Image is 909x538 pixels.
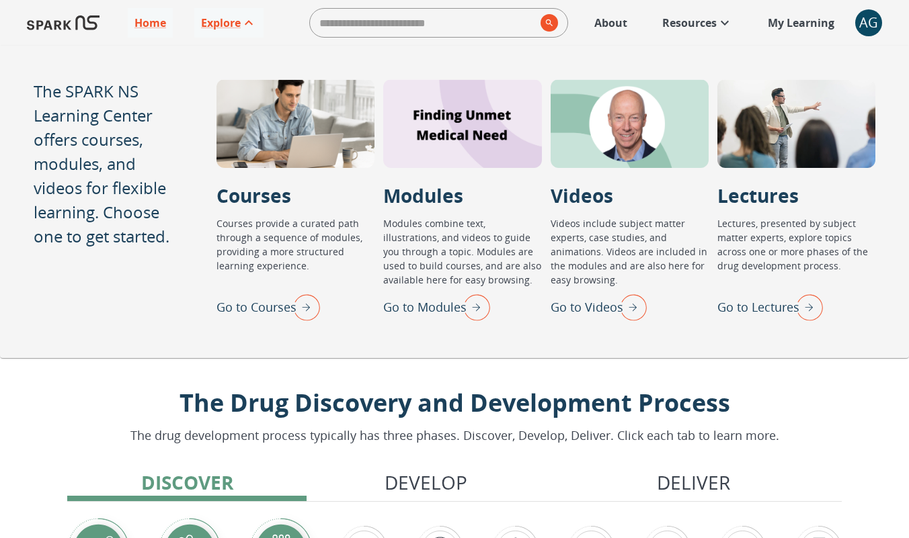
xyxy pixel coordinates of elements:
[551,181,613,210] p: Videos
[535,9,558,37] button: search
[717,181,799,210] p: Lectures
[457,289,490,324] img: right arrow
[216,79,374,168] div: Courses
[141,468,233,496] p: Discover
[27,7,100,39] img: Logo of SPARK at Stanford
[130,427,779,445] p: The drug development process typically has three phases. Discover, Develop, Deliver. Click each t...
[717,216,875,289] p: Lectures, presented by subject matter experts, explore topics across one or more phases of the dr...
[789,289,823,324] img: right arrow
[134,15,166,31] p: Home
[216,181,291,210] p: Courses
[551,79,709,168] div: Videos
[551,298,623,316] p: Go to Videos
[34,79,183,249] p: The SPARK NS Learning Center offers courses, modules, and videos for flexible learning. Choose on...
[768,15,834,31] p: My Learning
[383,298,467,316] p: Go to Modules
[717,79,875,168] div: Lectures
[855,9,882,36] button: account of current user
[383,216,541,289] p: Modules combine text, illustrations, and videos to guide you through a topic. Modules are used to...
[383,289,490,324] div: Go to Modules
[383,181,463,210] p: Modules
[130,385,779,421] p: The Drug Discovery and Development Process
[657,468,730,496] p: Deliver
[385,468,467,496] p: Develop
[383,79,541,168] div: Modules
[551,289,647,324] div: Go to Videos
[551,216,709,289] p: Videos include subject matter experts, case studies, and animations. Videos are included in the m...
[216,289,320,324] div: Go to Courses
[216,298,297,316] p: Go to Courses
[286,289,320,324] img: right arrow
[761,8,842,38] a: My Learning
[588,8,634,38] a: About
[717,289,823,324] div: Go to Lectures
[128,8,173,38] a: Home
[662,15,717,31] p: Resources
[201,15,241,31] p: Explore
[613,289,647,324] img: right arrow
[717,298,799,316] p: Go to Lectures
[194,8,264,38] a: Explore
[855,9,882,36] div: AG
[594,15,627,31] p: About
[216,216,374,289] p: Courses provide a curated path through a sequence of modules, providing a more structured learnin...
[656,8,740,38] a: Resources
